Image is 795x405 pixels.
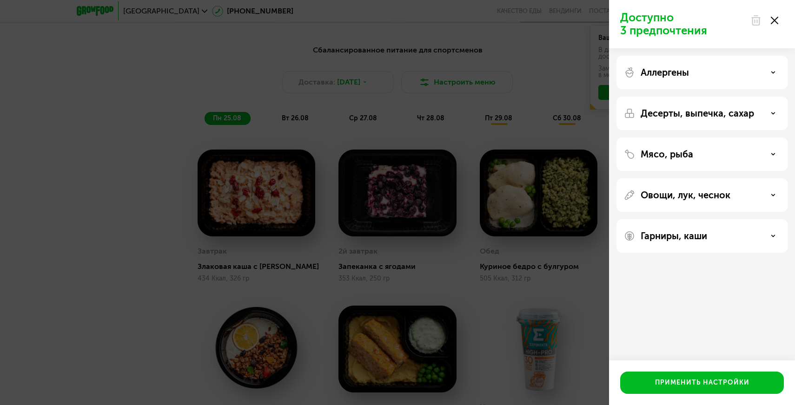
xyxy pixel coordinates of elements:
[641,230,707,242] p: Гарниры, каши
[641,108,754,119] p: Десерты, выпечка, сахар
[641,67,689,78] p: Аллергены
[641,189,730,201] p: Овощи, лук, чеснок
[655,378,749,387] div: Применить настройки
[620,11,745,37] p: Доступно 3 предпочтения
[641,149,693,160] p: Мясо, рыба
[620,372,784,394] button: Применить настройки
